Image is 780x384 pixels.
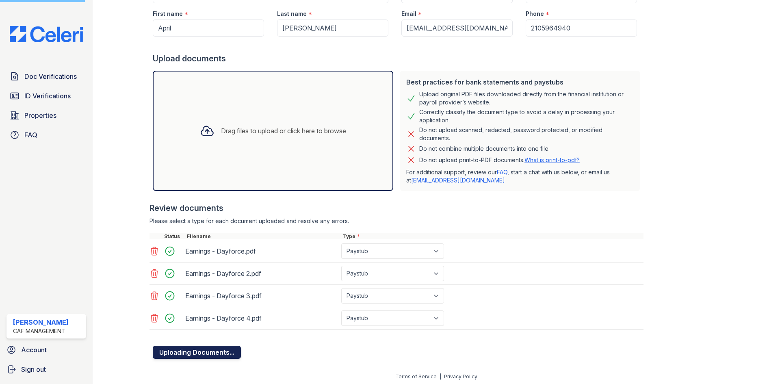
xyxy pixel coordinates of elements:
div: Do not upload scanned, redacted, password protected, or modified documents. [419,126,634,142]
span: Doc Verifications [24,72,77,81]
span: ID Verifications [24,91,71,101]
div: Filename [185,233,341,240]
span: FAQ [24,130,37,140]
a: FAQ [6,127,86,143]
a: Terms of Service [395,373,437,380]
div: Please select a type for each document uploaded and resolve any errors. [149,217,643,225]
div: Drag files to upload or click here to browse [221,126,346,136]
div: Type [341,233,643,240]
label: First name [153,10,183,18]
div: | [440,373,441,380]
p: Do not upload print-to-PDF documents. [419,156,580,164]
a: Properties [6,107,86,124]
label: Email [401,10,416,18]
img: CE_Logo_Blue-a8612792a0a2168367f1c8372b55b34899dd931a85d93a1a3d3e32e68fde9ad4.png [3,26,89,42]
div: Earnings - Dayforce 4.pdf [185,312,338,325]
div: Review documents [149,202,643,214]
a: ID Verifications [6,88,86,104]
div: CAF Management [13,327,69,335]
a: Doc Verifications [6,68,86,85]
div: Correctly classify the document type to avoid a delay in processing your application. [419,108,634,124]
span: Sign out [21,364,46,374]
p: For additional support, review our , start a chat with us below, or email us at [406,168,634,184]
a: [EMAIL_ADDRESS][DOMAIN_NAME] [411,177,505,184]
span: Account [21,345,47,355]
label: Last name [277,10,307,18]
div: Earnings - Dayforce.pdf [185,245,338,258]
div: Earnings - Dayforce 2.pdf [185,267,338,280]
a: What is print-to-pdf? [524,156,580,163]
div: Status [162,233,185,240]
div: Earnings - Dayforce 3.pdf [185,289,338,302]
div: Best practices for bank statements and paystubs [406,77,634,87]
a: FAQ [497,169,507,176]
a: Account [3,342,89,358]
button: Uploading Documents... [153,346,241,359]
div: Upload original PDF files downloaded directly from the financial institution or payroll provider’... [419,90,634,106]
span: Properties [24,111,56,120]
a: Privacy Policy [444,373,477,380]
label: Phone [526,10,544,18]
a: Sign out [3,361,89,377]
div: [PERSON_NAME] [13,317,69,327]
div: Upload documents [153,53,643,64]
div: Do not combine multiple documents into one file. [419,144,550,154]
